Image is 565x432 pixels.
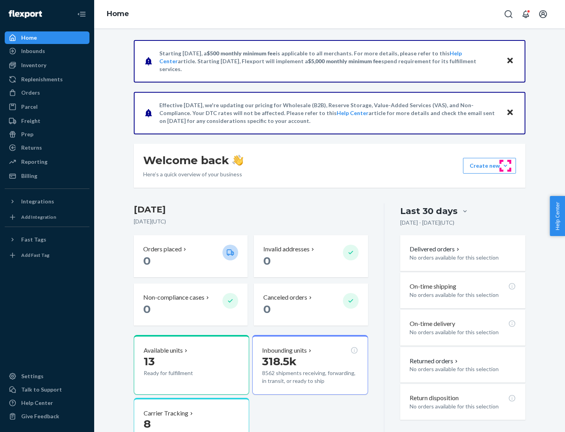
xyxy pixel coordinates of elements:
[143,245,182,254] p: Orders placed
[21,130,33,138] div: Prep
[21,144,42,152] div: Returns
[9,10,42,18] img: Flexport logo
[143,170,243,178] p: Here’s a quick overview of your business
[144,369,216,377] p: Ready for fulfillment
[144,417,151,430] span: 8
[134,235,248,277] button: Orders placed 0
[143,254,151,267] span: 0
[5,128,89,141] a: Prep
[410,365,516,373] p: No orders available for this selection
[21,34,37,42] div: Home
[308,58,381,64] span: $5,000 monthly minimum fee
[159,49,499,73] p: Starting [DATE], a is applicable to all merchants. For more details, please refer to this article...
[5,31,89,44] a: Home
[134,203,368,216] h3: [DATE]
[410,254,516,262] p: No orders available for this selection
[400,219,454,227] p: [DATE] - [DATE] ( UTC )
[550,196,565,236] button: Help Center
[5,73,89,86] a: Replenishments
[5,383,89,396] a: Talk to Support
[21,198,54,205] div: Integrations
[5,195,89,208] button: Integrations
[263,293,307,302] p: Canceled orders
[134,218,368,225] p: [DATE] ( UTC )
[144,355,155,368] span: 13
[518,6,534,22] button: Open notifications
[143,302,151,316] span: 0
[107,9,129,18] a: Home
[5,211,89,223] a: Add Integration
[5,86,89,99] a: Orders
[410,319,455,328] p: On-time delivery
[505,55,515,67] button: Close
[5,101,89,113] a: Parcel
[5,233,89,246] button: Fast Tags
[144,346,183,355] p: Available units
[143,293,204,302] p: Non-compliance cases
[21,117,40,125] div: Freight
[262,369,358,385] p: 8562 shipments receiving, forwarding, in transit, or ready to ship
[134,284,248,326] button: Non-compliance cases 0
[410,403,516,410] p: No orders available for this selection
[535,6,551,22] button: Open account menu
[207,50,276,57] span: $500 monthly minimum fee
[21,399,53,407] div: Help Center
[21,214,56,220] div: Add Integration
[410,394,459,403] p: Return disposition
[5,397,89,409] a: Help Center
[254,235,368,277] button: Invalid addresses 0
[21,61,46,69] div: Inventory
[232,155,243,166] img: hand-wave emoji
[263,245,310,254] p: Invalid addresses
[134,335,249,395] button: Available units13Ready for fulfillment
[21,89,40,97] div: Orders
[21,372,44,380] div: Settings
[262,346,307,355] p: Inbounding units
[21,386,62,394] div: Talk to Support
[74,6,89,22] button: Close Navigation
[21,172,37,180] div: Billing
[410,245,461,254] button: Delivered orders
[263,302,271,316] span: 0
[5,170,89,182] a: Billing
[21,412,59,420] div: Give Feedback
[100,3,135,26] ol: breadcrumbs
[159,101,499,125] p: Effective [DATE], we're updating our pricing for Wholesale (B2B), Reserve Storage, Value-Added Se...
[410,357,459,366] button: Returned orders
[5,249,89,262] a: Add Fast Tag
[5,115,89,127] a: Freight
[5,370,89,383] a: Settings
[262,355,297,368] span: 318.5k
[463,158,516,174] button: Create new
[21,236,46,243] div: Fast Tags
[5,410,89,423] button: Give Feedback
[5,141,89,154] a: Returns
[501,6,516,22] button: Open Search Box
[410,328,516,336] p: No orders available for this selection
[5,59,89,71] a: Inventory
[21,75,63,83] div: Replenishments
[337,110,368,116] a: Help Center
[21,103,38,111] div: Parcel
[21,252,49,258] div: Add Fast Tag
[5,45,89,57] a: Inbounds
[263,254,271,267] span: 0
[5,156,89,168] a: Reporting
[144,409,188,418] p: Carrier Tracking
[252,335,368,395] button: Inbounding units318.5k8562 shipments receiving, forwarding, in transit, or ready to ship
[21,47,45,55] div: Inbounds
[143,153,243,167] h1: Welcome back
[505,107,515,119] button: Close
[21,158,47,166] div: Reporting
[254,284,368,326] button: Canceled orders 0
[410,282,456,291] p: On-time shipping
[400,205,457,217] div: Last 30 days
[410,291,516,299] p: No orders available for this selection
